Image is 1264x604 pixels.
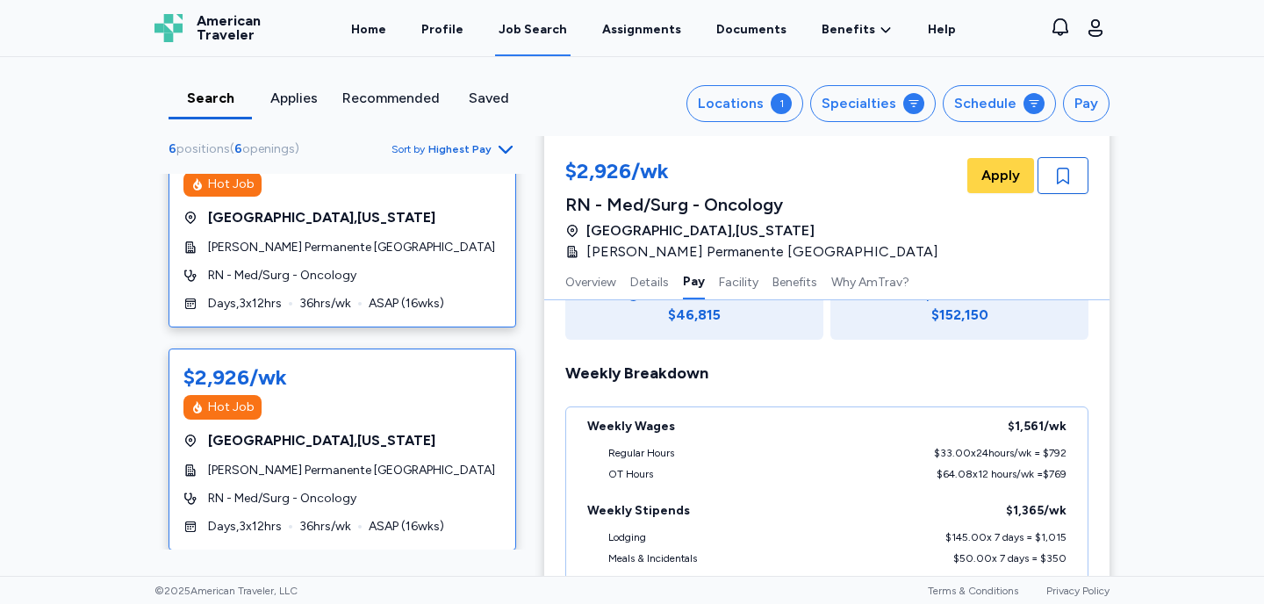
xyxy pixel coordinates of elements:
[1074,93,1098,114] div: Pay
[1063,85,1110,122] button: Pay
[242,141,295,156] span: openings
[686,85,803,122] button: Locations1
[176,88,245,109] div: Search
[428,142,492,156] span: Highest Pay
[928,585,1018,597] a: Terms & Conditions
[822,93,896,114] div: Specialties
[565,262,616,299] button: Overview
[208,295,282,313] span: Days , 3 x 12 hrs
[771,93,792,114] div: 1
[981,165,1020,186] span: Apply
[587,418,675,435] div: Weekly Wages
[259,88,328,109] div: Applies
[208,207,435,228] span: [GEOGRAPHIC_DATA] , [US_STATE]
[154,14,183,42] img: Logo
[943,85,1056,122] button: Schedule
[391,139,516,160] button: Sort byHighest Pay
[586,220,815,241] span: [GEOGRAPHIC_DATA] , [US_STATE]
[391,142,425,156] span: Sort by
[945,530,1066,544] div: $145.00 x 7 days = $1,015
[822,21,893,39] a: Benefits
[608,446,674,460] div: Regular Hours
[967,158,1034,193] button: Apply
[208,176,255,193] div: Hot Job
[630,262,669,299] button: Details
[183,363,287,392] div: $2,926/wk
[934,446,1066,460] div: $33.00 x 24 hours/wk = $792
[369,295,444,313] span: ASAP ( 16 wks)
[772,262,817,299] button: Benefits
[197,14,261,42] span: American Traveler
[154,584,298,598] span: © 2025 American Traveler, LLC
[831,262,909,299] button: Why AmTrav?
[1008,418,1066,435] div: $1,561 /wk
[208,490,356,507] span: RN - Med/Surg - Oncology
[299,295,351,313] span: 36 hrs/wk
[608,551,697,565] div: Meals & Incidentals
[208,267,356,284] span: RN - Med/Surg - Oncology
[208,430,435,451] span: [GEOGRAPHIC_DATA] , [US_STATE]
[169,140,306,158] div: ( )
[565,157,949,189] div: $2,926/wk
[953,551,1066,565] div: $50.00 x 7 days = $350
[234,141,242,156] span: 6
[208,399,255,416] div: Hot Job
[208,462,495,479] span: [PERSON_NAME] Permanente [GEOGRAPHIC_DATA]
[565,361,1088,385] div: Weekly Breakdown
[822,21,875,39] span: Benefits
[683,262,705,299] button: Pay
[208,239,495,256] span: [PERSON_NAME] Permanente [GEOGRAPHIC_DATA]
[369,518,444,536] span: ASAP ( 16 wks)
[565,192,949,217] div: RN - Med/Surg - Oncology
[931,305,988,326] div: $152,150
[176,141,230,156] span: positions
[208,518,282,536] span: Days , 3 x 12 hrs
[499,21,567,39] div: Job Search
[954,93,1016,114] div: Schedule
[810,85,936,122] button: Specialties
[937,467,1066,481] div: $64.08 x 12 hours/wk = $769
[668,305,721,326] div: $46,815
[587,502,690,520] div: Weekly Stipends
[608,530,646,544] div: Lodging
[299,518,351,536] span: 36 hrs/wk
[169,141,176,156] span: 6
[719,262,758,299] button: Facility
[495,2,571,56] a: Job Search
[608,467,653,481] div: OT Hours
[342,88,440,109] div: Recommended
[454,88,523,109] div: Saved
[586,241,938,262] span: [PERSON_NAME] Permanente [GEOGRAPHIC_DATA]
[698,93,764,114] div: Locations
[1046,585,1110,597] a: Privacy Policy
[1006,502,1066,520] div: $1,365 /wk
